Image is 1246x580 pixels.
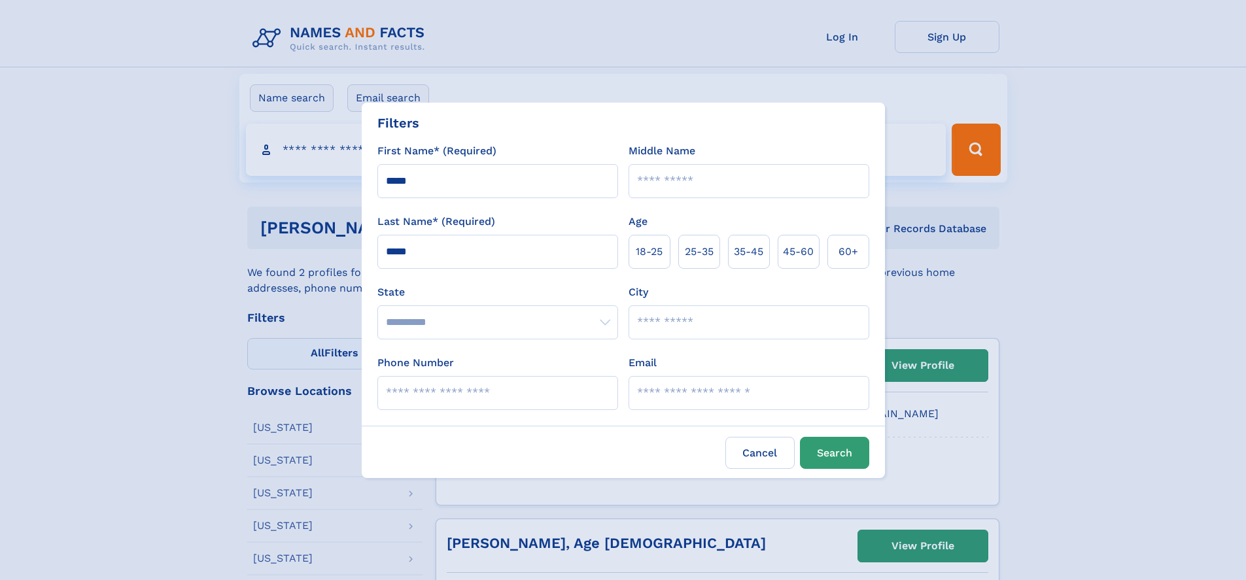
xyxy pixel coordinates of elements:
[636,244,663,260] span: 18‑25
[377,113,419,133] div: Filters
[734,244,763,260] span: 35‑45
[725,437,795,469] label: Cancel
[377,143,496,159] label: First Name* (Required)
[629,214,648,230] label: Age
[377,355,454,371] label: Phone Number
[685,244,714,260] span: 25‑35
[839,244,858,260] span: 60+
[377,214,495,230] label: Last Name* (Required)
[629,355,657,371] label: Email
[377,284,618,300] label: State
[800,437,869,469] button: Search
[629,284,648,300] label: City
[783,244,814,260] span: 45‑60
[629,143,695,159] label: Middle Name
